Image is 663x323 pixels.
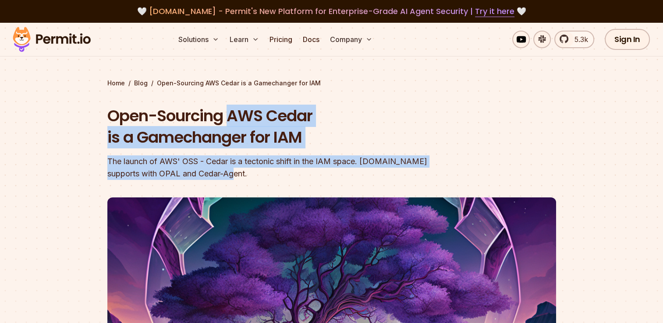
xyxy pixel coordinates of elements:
a: Blog [134,79,148,88]
a: Try it here [475,6,514,17]
button: Company [326,31,376,48]
div: 🤍 🤍 [21,5,642,18]
a: Sign In [605,29,650,50]
span: 5.3k [569,34,588,45]
img: Permit logo [9,25,95,54]
button: Learn [226,31,262,48]
h1: Open-Sourcing AWS Cedar is a Gamechanger for IAM [107,105,444,148]
a: Docs [299,31,323,48]
span: [DOMAIN_NAME] - Permit's New Platform for Enterprise-Grade AI Agent Security | [149,6,514,17]
div: / / [107,79,556,88]
button: Solutions [175,31,223,48]
a: 5.3k [554,31,594,48]
a: Pricing [266,31,296,48]
a: Home [107,79,125,88]
div: The launch of AWS' OSS - Cedar is a tectonic shift in the IAM space. [DOMAIN_NAME] supports with ... [107,155,444,180]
